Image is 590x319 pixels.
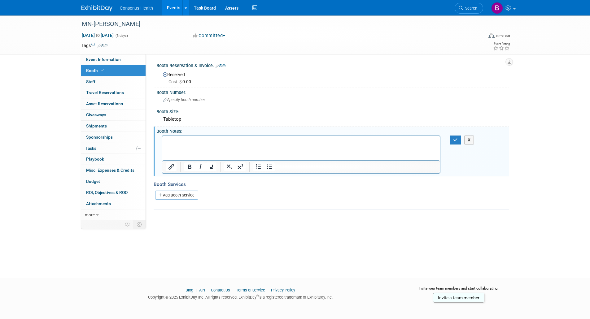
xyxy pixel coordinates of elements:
img: Format-Inperson.png [488,33,495,38]
a: Tasks [81,143,146,154]
span: Shipments [86,123,107,128]
span: Sponsorships [86,135,113,140]
span: Consonus Health [120,6,153,11]
span: Giveaways [86,112,106,117]
a: Playbook [81,154,146,165]
span: Attachments [86,201,111,206]
span: | [194,288,198,292]
span: | [206,288,210,292]
a: Travel Reservations [81,87,146,98]
button: X [464,136,474,144]
img: ExhibitDay [81,5,112,11]
a: Giveaways [81,110,146,120]
a: Staff [81,76,146,87]
i: Booth reservation complete [101,69,104,72]
a: more [81,209,146,220]
a: ROI, Objectives & ROO [81,187,146,198]
span: Cost: $ [168,79,182,84]
div: Reserved [161,70,504,85]
button: Insert/edit link [166,162,177,171]
a: Terms of Service [236,288,265,292]
span: Misc. Expenses & Credits [86,168,134,173]
span: ROI, Objectives & ROO [86,190,128,195]
div: Booth Services [154,181,509,188]
span: 0.00 [168,79,194,84]
a: Privacy Policy [271,288,295,292]
a: Search [455,3,483,14]
div: Event Format [447,32,510,41]
a: Invite a team member [433,293,484,303]
iframe: Rich Text Area [162,136,440,160]
div: Booth Number: [156,88,509,96]
td: Personalize Event Tab Strip [122,220,133,228]
button: Bullet list [264,162,275,171]
span: Staff [86,79,95,84]
a: Shipments [81,121,146,131]
span: Search [463,6,477,11]
span: Booth [86,68,105,73]
button: Underline [206,162,216,171]
div: Copyright © 2025 ExhibitDay, Inc. All rights reserved. ExhibitDay is a registered trademark of Ex... [81,293,400,300]
div: Booth Notes: [156,127,509,134]
span: Event Information [86,57,121,62]
a: Asset Reservations [81,98,146,109]
span: Asset Reservations [86,101,123,106]
span: | [266,288,270,292]
a: Event Information [81,54,146,65]
sup: ® [256,294,259,298]
button: Superscript [235,162,246,171]
div: MN-[PERSON_NAME] [80,19,474,30]
span: to [95,33,101,38]
button: Subscript [224,162,235,171]
a: Blog [186,288,193,292]
span: (3 days) [115,34,128,38]
img: Bridget Crane [491,2,503,14]
td: Toggle Event Tabs [133,220,146,228]
span: more [85,212,95,217]
td: Tags [81,42,108,49]
div: Booth Reservation & Invoice: [156,61,509,69]
a: Sponsorships [81,132,146,143]
span: Specify booth number [163,97,205,102]
span: Tasks [85,146,96,151]
button: Numbered list [253,162,264,171]
a: Misc. Expenses & Credits [81,165,146,176]
button: Committed [191,32,228,39]
div: In-Person [496,33,510,38]
a: Edit [216,64,226,68]
a: Edit [98,44,108,48]
a: Contact Us [211,288,230,292]
a: Attachments [81,198,146,209]
span: Playbook [86,157,104,162]
button: Italic [195,162,206,171]
div: Event Rating [493,42,510,45]
div: Booth Size: [156,107,509,115]
span: | [231,288,235,292]
a: Booth [81,65,146,76]
a: Add Booth Service [155,191,198,200]
a: API [199,288,205,292]
span: [DATE] [DATE] [81,32,114,38]
span: Budget [86,179,100,184]
a: Budget [81,176,146,187]
span: Travel Reservations [86,90,124,95]
div: Invite your team members and start collaborating: [409,286,509,295]
div: Tabletop [161,114,504,124]
button: Bold [184,162,195,171]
